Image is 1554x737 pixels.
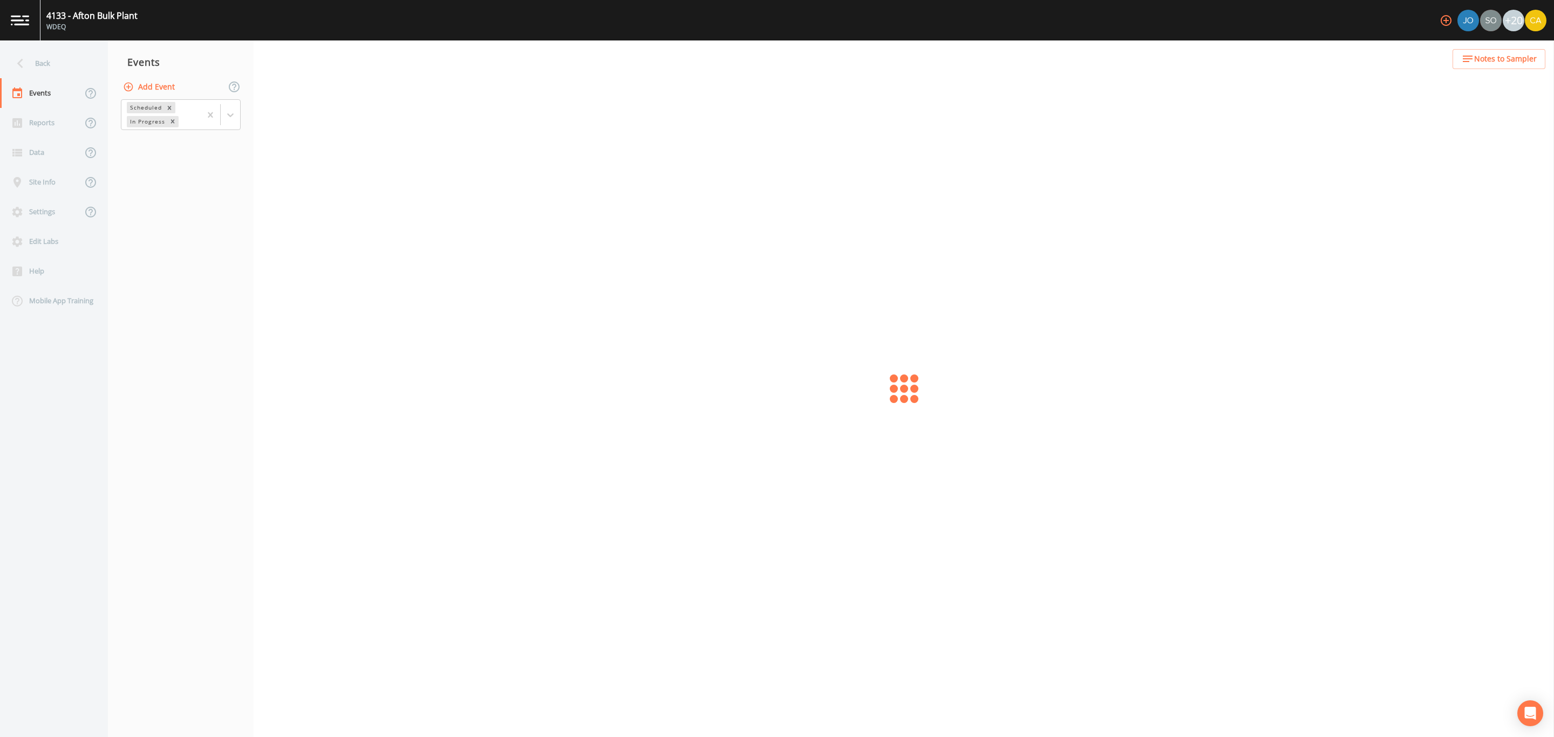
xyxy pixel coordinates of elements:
div: Open Intercom Messenger [1517,700,1543,726]
div: WDEQ [46,22,138,32]
img: 37d9cc7f3e1b9ec8ec648c4f5b158cdc [1525,10,1546,31]
div: Events [108,49,254,76]
div: 4133 - Afton Bulk Plant [46,9,138,22]
span: Notes to Sampler [1474,52,1537,66]
div: Sophie Tice [1480,10,1502,31]
button: Notes to Sampler [1453,49,1545,69]
img: 2f3f50cbd0f2d7d3739efd806a95ff1a [1480,10,1502,31]
div: Remove In Progress [167,116,179,127]
div: +20 [1503,10,1524,31]
button: Add Event [121,77,179,97]
div: Josh Watzak [1457,10,1480,31]
div: In Progress [127,116,167,127]
img: d2de15c11da5451b307a030ac90baa3e [1457,10,1479,31]
div: Remove Scheduled [163,102,175,113]
div: Scheduled [127,102,163,113]
img: logo [11,15,29,25]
